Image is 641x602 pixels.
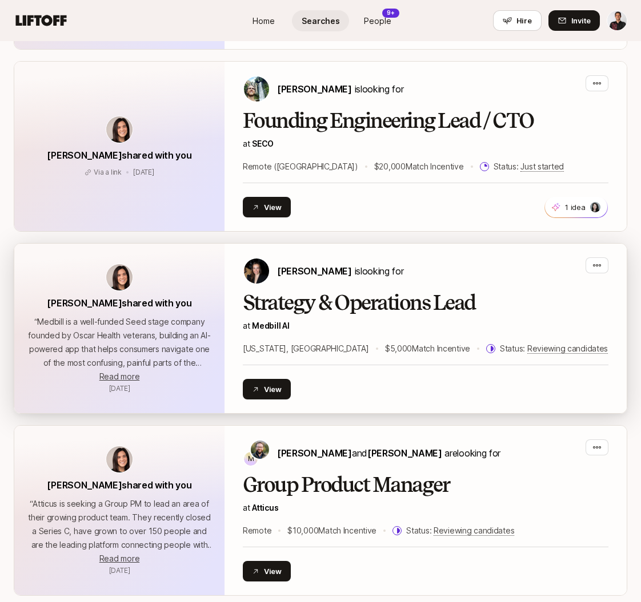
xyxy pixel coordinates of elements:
[243,474,608,496] h2: Group Product Manager
[251,441,269,459] img: Ben Abrahams
[520,161,564,172] span: Just started
[99,370,139,383] button: Read more
[109,566,130,575] span: August 12, 2025 7:42am
[500,342,608,355] p: Status:
[252,503,278,512] a: Atticus
[243,197,291,217] button: View
[277,447,352,459] span: [PERSON_NAME]
[252,321,289,330] a: Medbill AI
[493,10,542,31] button: Hire
[292,10,349,31] a: Searches
[548,10,600,31] button: Invite
[47,479,191,491] span: [PERSON_NAME] shared with you
[47,297,191,309] span: [PERSON_NAME] shared with you
[374,160,464,173] p: $20,000 Match Incentive
[244,76,269,102] img: Carter Cleveland
[406,524,514,538] p: Status:
[106,116,133,143] img: avatar-url
[607,11,627,30] img: Fawzi Itani
[590,202,600,212] img: 65065dfe_36c0_473e_bdea_ed5de76e92a3.jpg
[385,342,470,355] p: $5,000 Match Incentive
[387,9,395,17] p: 9+
[94,167,122,177] p: Via a link
[252,139,274,148] span: SECO
[565,201,585,213] p: 1 idea
[349,10,406,31] a: People9+
[277,265,352,277] span: [PERSON_NAME]
[28,315,211,370] p: “ Medbill is a well-funded Seed stage company founded by Oscar Health veterans, building an AI-po...
[253,15,275,27] span: Home
[243,379,291,399] button: View
[544,196,608,218] button: 1 idea
[527,344,608,354] span: Reviewing candidates
[248,452,254,466] p: M
[277,264,403,278] p: is looking for
[352,447,442,459] span: and
[99,552,139,565] button: Read more
[287,524,376,538] p: $10,000 Match Incentive
[243,292,608,314] h2: Strategy & Operations Lead
[607,10,627,31] button: Fawzi Itani
[47,150,191,161] span: [PERSON_NAME] shared with you
[106,264,133,290] img: avatar-url
[244,258,269,284] img: Jana Raykow
[243,319,608,333] p: at
[99,553,139,563] span: Read more
[494,160,564,173] p: Status:
[99,371,139,381] span: Read more
[571,15,591,26] span: Invite
[243,110,608,132] h2: Founding Engineering Lead / CTO
[243,342,369,355] p: [US_STATE], [GEOGRAPHIC_DATA]
[109,384,130,393] span: August 12, 2025 7:42am
[277,82,403,96] p: is looking for
[434,526,514,536] span: Reviewing candidates
[367,447,442,459] span: [PERSON_NAME]
[235,10,292,31] a: Home
[28,497,211,552] p: “ Atticus is seeking a Group PM to lead an area of their growing product team. They recently clos...
[243,160,358,173] p: Remote ([GEOGRAPHIC_DATA])
[516,15,532,26] span: Hire
[243,137,608,151] p: at
[277,83,352,95] span: [PERSON_NAME]
[243,561,291,581] button: View
[243,501,608,515] p: at
[243,524,271,538] p: Remote
[277,446,500,460] p: are looking for
[302,15,340,27] span: Searches
[364,15,391,27] span: People
[133,168,154,176] span: August 7, 2025 12:35pm
[106,446,133,472] img: avatar-url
